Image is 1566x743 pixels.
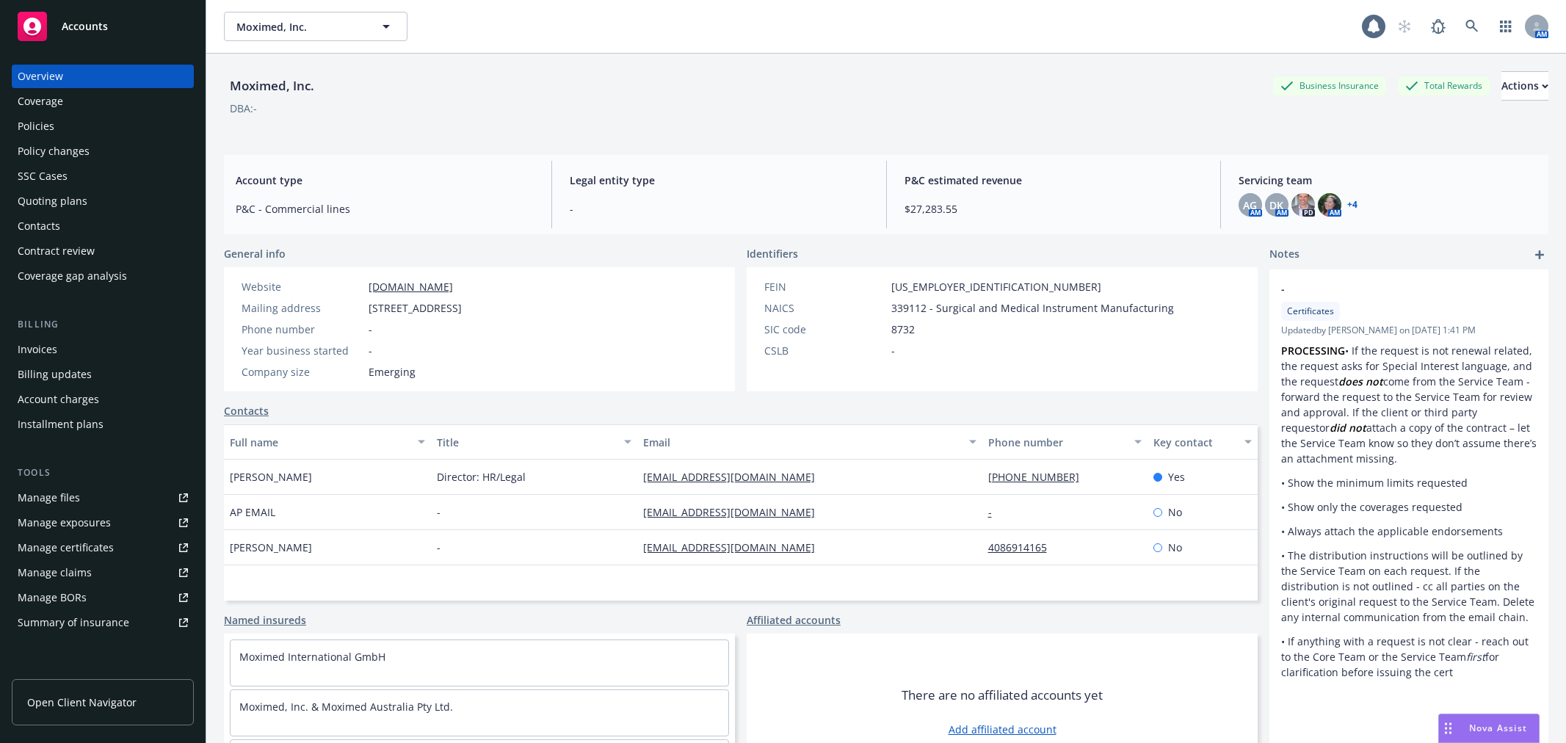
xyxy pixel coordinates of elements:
[18,363,92,386] div: Billing updates
[1291,193,1315,217] img: photo
[891,322,915,337] span: 8732
[1281,499,1537,515] p: • Show only the coverages requested
[1281,343,1537,466] p: • If the request is not renewal related, the request asks for Special Interest language, and the ...
[12,664,194,678] div: Analytics hub
[230,101,257,116] div: DBA: -
[242,364,363,380] div: Company size
[18,65,63,88] div: Overview
[1281,523,1537,539] p: • Always attach the applicable endorsements
[1281,344,1345,358] strong: PROCESSING
[570,173,868,188] span: Legal entity type
[224,12,407,41] button: Moximed, Inc.
[230,435,409,450] div: Full name
[18,611,129,634] div: Summary of insurance
[431,424,638,460] button: Title
[902,686,1103,704] span: There are no affiliated accounts yet
[12,317,194,332] div: Billing
[1347,200,1357,209] a: +4
[905,201,1203,217] span: $27,283.55
[18,586,87,609] div: Manage BORs
[12,264,194,288] a: Coverage gap analysis
[1153,435,1236,450] div: Key contact
[12,413,194,436] a: Installment plans
[12,65,194,88] a: Overview
[224,612,306,628] a: Named insureds
[643,540,827,554] a: [EMAIL_ADDRESS][DOMAIN_NAME]
[18,115,54,138] div: Policies
[224,76,320,95] div: Moximed, Inc.
[1469,722,1527,734] span: Nova Assist
[764,279,885,294] div: FEIN
[1281,548,1537,625] p: • The distribution instructions will be outlined by the Service Team on each request. If the dist...
[1398,76,1490,95] div: Total Rewards
[891,300,1174,316] span: 339112 - Surgical and Medical Instrument Manufacturing
[1457,12,1487,41] a: Search
[905,173,1203,188] span: P&C estimated revenue
[242,279,363,294] div: Website
[18,511,111,534] div: Manage exposures
[18,486,80,510] div: Manage files
[12,536,194,559] a: Manage certificates
[643,470,827,484] a: [EMAIL_ADDRESS][DOMAIN_NAME]
[949,722,1056,737] a: Add affiliated account
[242,322,363,337] div: Phone number
[747,246,798,261] span: Identifiers
[242,300,363,316] div: Mailing address
[764,343,885,358] div: CSLB
[12,338,194,361] a: Invoices
[891,343,895,358] span: -
[637,424,982,460] button: Email
[242,343,363,358] div: Year business started
[1281,475,1537,490] p: • Show the minimum limits requested
[1243,197,1257,213] span: AG
[12,611,194,634] a: Summary of insurance
[988,470,1091,484] a: [PHONE_NUMBER]
[18,164,68,188] div: SSC Cases
[764,322,885,337] div: SIC code
[1148,424,1258,460] button: Key contact
[747,612,841,628] a: Affiliated accounts
[369,300,462,316] span: [STREET_ADDRESS]
[437,540,441,555] span: -
[1281,281,1498,297] span: -
[18,214,60,238] div: Contacts
[1531,246,1548,264] a: add
[18,239,95,263] div: Contract review
[236,173,534,188] span: Account type
[1501,71,1548,101] button: Actions
[18,264,127,288] div: Coverage gap analysis
[437,435,616,450] div: Title
[988,540,1059,554] a: 4086914165
[1338,374,1383,388] em: does not
[27,695,137,710] span: Open Client Navigator
[230,504,275,520] span: AP EMAIL
[1491,12,1520,41] a: Switch app
[1330,421,1366,435] em: did not
[1281,324,1537,337] span: Updated by [PERSON_NAME] on [DATE] 1:41 PM
[764,300,885,316] div: NAICS
[12,239,194,263] a: Contract review
[1168,469,1185,485] span: Yes
[643,505,827,519] a: [EMAIL_ADDRESS][DOMAIN_NAME]
[12,139,194,163] a: Policy changes
[369,343,372,358] span: -
[570,201,868,217] span: -
[12,586,194,609] a: Manage BORs
[12,486,194,510] a: Manage files
[1439,714,1457,742] div: Drag to move
[12,6,194,47] a: Accounts
[12,214,194,238] a: Contacts
[1287,305,1334,318] span: Certificates
[18,338,57,361] div: Invoices
[982,424,1148,460] button: Phone number
[18,536,114,559] div: Manage certificates
[224,246,286,261] span: General info
[1281,634,1537,680] p: • If anything with a request is not clear - reach out to the Core Team or the Service Team for cl...
[18,388,99,411] div: Account charges
[1269,246,1299,264] span: Notes
[12,511,194,534] a: Manage exposures
[1424,12,1453,41] a: Report a Bug
[18,139,90,163] div: Policy changes
[988,505,1004,519] a: -
[230,540,312,555] span: [PERSON_NAME]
